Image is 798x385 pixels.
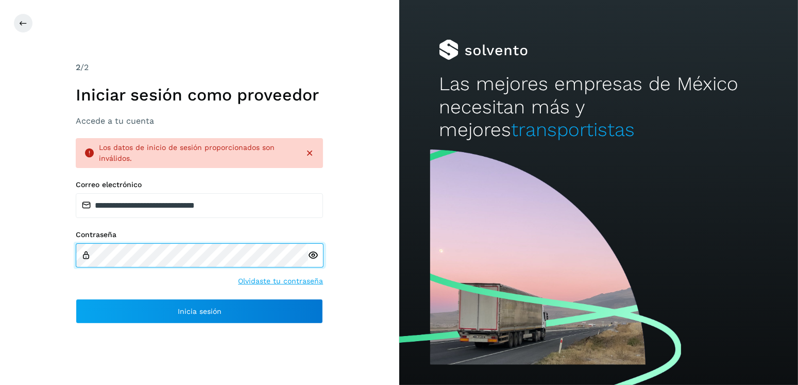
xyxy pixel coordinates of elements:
[178,308,222,315] span: Inicia sesión
[439,73,758,141] h2: Las mejores empresas de México necesitan más y mejores
[76,230,323,239] label: Contraseña
[76,116,323,126] h3: Accede a tu cuenta
[76,61,323,74] div: /2
[511,119,635,141] span: transportistas
[99,142,296,164] div: Los datos de inicio de sesión proporcionados son inválidos.
[76,62,80,72] span: 2
[76,85,323,105] h1: Iniciar sesión como proveedor
[76,299,323,324] button: Inicia sesión
[76,180,323,189] label: Correo electrónico
[238,276,323,287] a: Olvidaste tu contraseña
